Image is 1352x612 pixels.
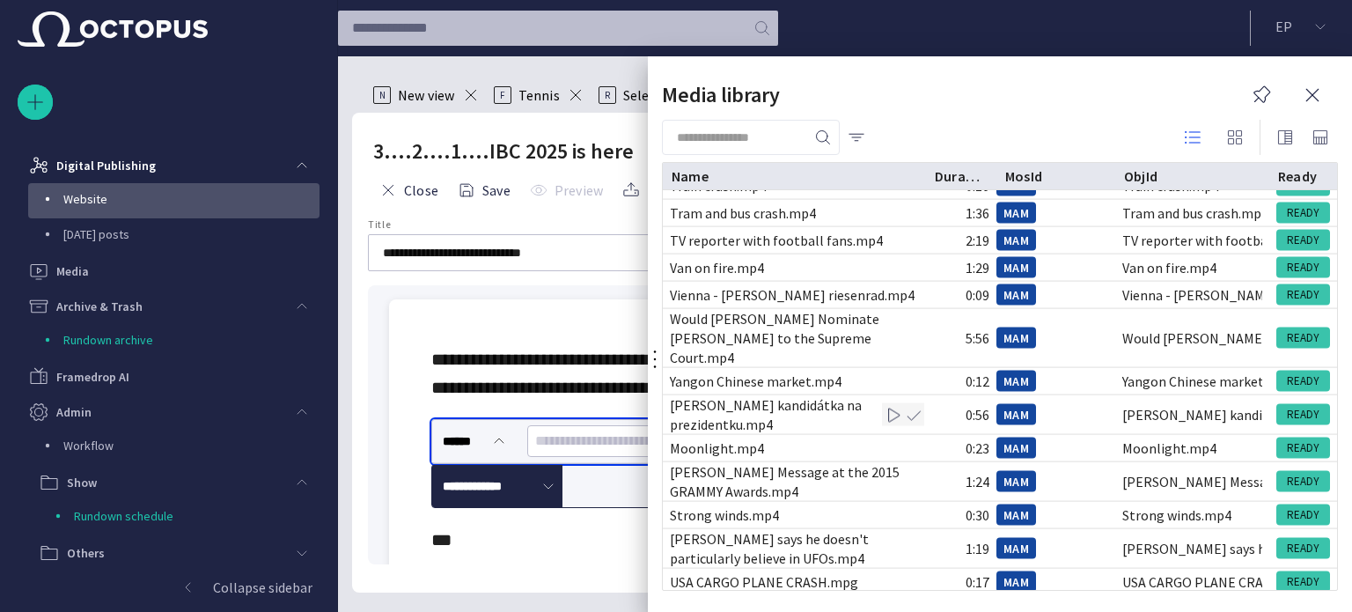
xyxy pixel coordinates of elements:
span: MAM [1003,289,1029,301]
h2: Media library [662,83,780,107]
span: MAM [1003,262,1029,274]
div: ObjId [1124,167,1157,185]
div: Strong winds.mp4 [670,505,779,525]
div: 0:09 [966,285,989,305]
div: [PERSON_NAME] kandidátka na prezidentku.mp4 [670,395,919,434]
div: Moonlight.mp4 [670,439,764,458]
span: READY [1276,540,1330,557]
span: READY [1276,286,1330,304]
div: Tram and bus crash.mp4 [1122,203,1262,223]
div: [PERSON_NAME] Message at the 2015 GRAMMY Awards.mp4 [670,462,919,501]
div: 1:24 [966,472,989,491]
span: MAM [1003,576,1029,588]
div: Yangon Chinese market.mp4 [670,372,841,391]
div: Would Joe Biden Nominate Barack Obama to the Supreme Court.mp4 [1122,328,1262,348]
span: READY [1276,506,1330,524]
span: MAM [1003,375,1029,387]
div: Train crash.mp4 [670,176,767,195]
span: READY [1276,473,1330,490]
div: 2:19 [966,231,989,250]
span: MAM [1003,442,1029,454]
div: 0:30 [966,505,989,525]
span: MAM [1003,180,1029,192]
span: MAM [1003,542,1029,555]
div: Resize sidebar [641,335,669,384]
div: [PERSON_NAME] says he doesn't particularly believe in UFOs.mp4 [670,529,919,568]
div: Strong winds.mp4 [1122,505,1231,525]
div: Vienna - Prater riesenrad.mp4 [1122,285,1262,305]
span: READY [1276,406,1330,424]
div: Zuzana Čaputová kandidátka na prezidentku.mp4 [1122,405,1262,424]
div: 0:17 [966,572,989,592]
div: Ready [1278,167,1317,185]
div: Duration [935,167,982,185]
span: MAM [1003,332,1029,344]
div: 1:19 [966,539,989,558]
span: MAM [1003,207,1029,219]
div: Train crash.mp4 [1122,176,1219,195]
div: 5:56 [966,328,989,348]
div: Tram and bus crash.mp4 [670,203,816,223]
span: READY [1276,573,1330,591]
div: 0:23 [966,439,989,458]
div: 1:36 [966,203,989,223]
span: MAM [1003,509,1029,521]
span: READY [1276,177,1330,195]
div: MosId [1005,167,1042,185]
span: READY [1276,372,1330,390]
div: Name [672,167,709,185]
span: READY [1276,439,1330,457]
span: MAM [1003,234,1029,247]
span: MAM [1003,476,1029,488]
div: USA CARGO PLANE CRASH.mpg [1122,572,1262,592]
div: Trump says he doesn't particularly believe in UFOs.mp4 [1122,539,1262,558]
span: MAM [1003,409,1029,421]
span: READY [1276,329,1330,347]
div: TV reporter with football fans.mp4 [670,231,883,250]
div: Van on fire.mp4 [1122,258,1216,277]
div: 0:56 [966,405,989,424]
div: Yangon Chinese market.mp4 [1122,372,1262,391]
div: President Obama’s Message at the 2015 GRAMMY Awards.mp4 [1122,472,1262,491]
span: READY [1276,259,1330,277]
span: READY [1276,232,1330,249]
div: TV reporter with football fans.mp4 [1122,231,1262,250]
div: 1:29 [966,258,989,277]
span: READY [1276,204,1330,222]
div: 0:12 [966,372,989,391]
div: Moonlight.mp4 [1122,439,1216,458]
div: USA CARGO PLANE CRASH.mpg [670,572,858,592]
div: Would [PERSON_NAME] Nominate [PERSON_NAME] to the Supreme Court.mp4 [670,309,919,367]
div: Vienna - [PERSON_NAME] riesenrad.mp4 [670,285,915,305]
div: 0:16 [966,176,989,195]
div: Van on fire.mp4 [670,258,764,277]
